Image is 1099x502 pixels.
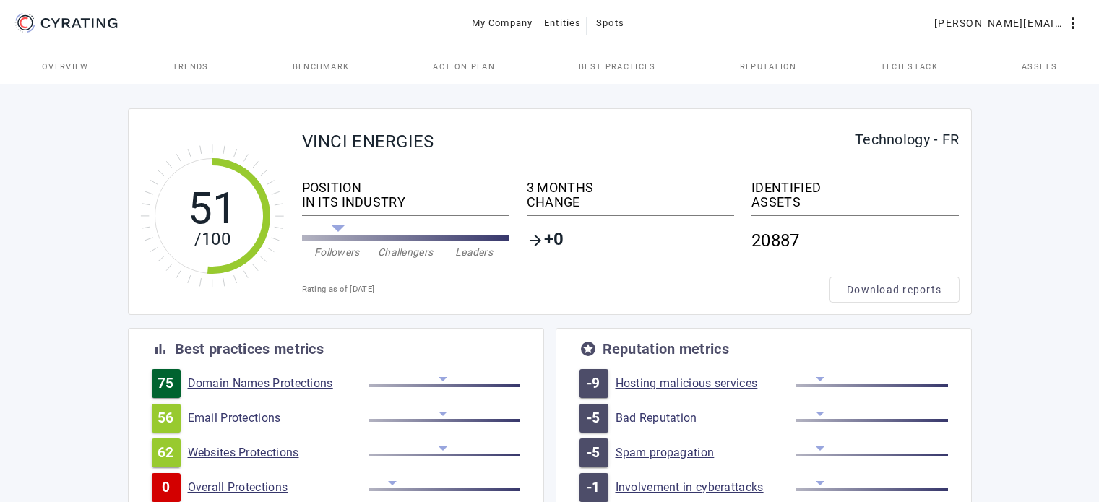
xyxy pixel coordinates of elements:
span: Entities [544,12,581,35]
div: CHANGE [527,195,734,209]
span: 75 [158,376,174,391]
span: Overview [42,63,89,71]
a: Involvement in cyberattacks [616,480,796,495]
span: -5 [587,411,600,425]
span: Best practices [579,63,655,71]
span: -1 [587,480,600,495]
button: Entities [538,10,587,36]
span: Action Plan [433,63,495,71]
mat-icon: stars [579,340,597,358]
div: Technology - FR [855,132,960,147]
span: Download reports [847,282,941,297]
div: POSITION [302,181,509,195]
span: Spots [596,12,624,35]
a: Spam propagation [616,446,796,460]
div: VINCI ENERGIES [302,132,856,151]
span: -5 [587,446,600,460]
span: Tech Stack [881,63,938,71]
div: ASSETS [751,195,959,209]
button: Download reports [829,277,960,303]
span: Trends [173,63,209,71]
div: Leaders [440,245,509,259]
span: My Company [472,12,533,35]
span: 56 [158,411,174,425]
span: 62 [158,446,174,460]
a: Email Protections [188,411,369,425]
button: [PERSON_NAME][EMAIL_ADDRESS][DOMAIN_NAME] [928,10,1087,36]
span: +0 [544,232,564,249]
div: Reputation metrics [603,342,729,356]
a: Bad Reputation [616,411,796,425]
div: 20887 [751,222,959,259]
button: Spots [587,10,633,36]
mat-icon: bar_chart [152,340,169,358]
div: 3 MONTHS [527,181,734,195]
div: Best practices metrics [175,342,324,356]
a: Domain Names Protections [188,376,369,391]
span: 0 [162,480,170,495]
tspan: /100 [194,229,230,249]
div: IN ITS INDUSTRY [302,195,509,209]
mat-icon: more_vert [1064,14,1082,32]
mat-icon: arrow_forward [527,232,544,249]
div: Rating as of [DATE] [302,282,829,297]
span: Assets [1022,63,1057,71]
div: Challengers [371,245,440,259]
span: -9 [587,376,600,391]
a: Overall Protections [188,480,369,495]
div: IDENTIFIED [751,181,959,195]
button: My Company [466,10,539,36]
span: Benchmark [293,63,350,71]
span: [PERSON_NAME][EMAIL_ADDRESS][DOMAIN_NAME] [934,12,1064,35]
g: CYRATING [41,18,118,28]
span: Reputation [740,63,797,71]
a: Websites Protections [188,446,369,460]
tspan: 51 [187,183,237,234]
a: Hosting malicious services [616,376,796,391]
div: Followers [303,245,371,259]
